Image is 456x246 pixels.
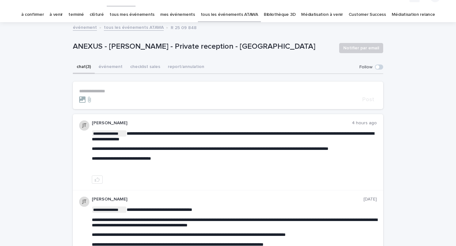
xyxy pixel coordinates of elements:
[73,23,97,31] a: événement
[104,23,164,31] a: tous les événements ATAWA
[264,7,295,22] a: Bibliothèque 3D
[160,7,195,22] a: mes événements
[92,197,364,202] p: [PERSON_NAME]
[352,120,377,126] p: 4 hours ago
[360,97,377,102] button: Post
[110,7,155,22] a: tous mes événements
[73,61,95,74] button: chat (3)
[68,7,84,22] a: terminé
[349,7,386,22] a: Customer Success
[126,61,164,74] button: checklist sales
[171,24,197,31] p: R 25 09 848
[362,97,374,102] span: Post
[392,7,435,22] a: Médiatisation relance
[90,7,104,22] a: clôturé
[92,120,352,126] p: [PERSON_NAME]
[343,45,379,51] span: Notifier par email
[201,7,258,22] a: tous les événements ATAWA
[73,42,334,51] p: ANEXUS - [PERSON_NAME] - Private reception - [GEOGRAPHIC_DATA]
[92,175,103,184] button: like this post
[359,65,372,70] p: Follow
[21,7,44,22] a: à confirmer
[301,7,343,22] a: Médiatisation à venir
[164,61,208,74] button: report/annulation
[95,61,126,74] button: événement
[339,43,383,53] button: Notifier par email
[364,197,377,202] p: [DATE]
[49,7,63,22] a: à venir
